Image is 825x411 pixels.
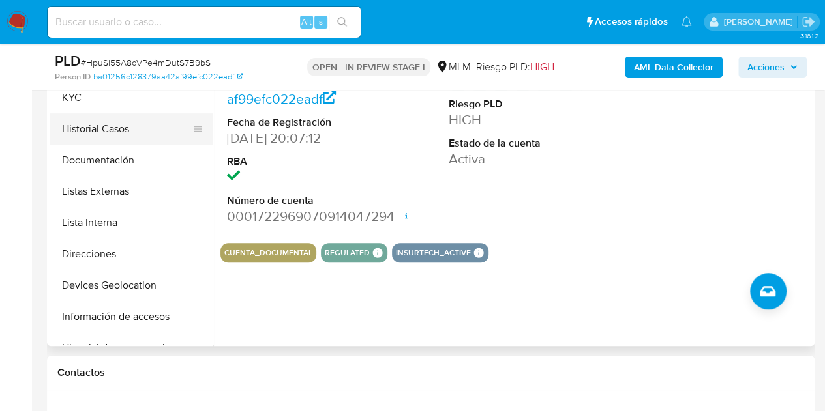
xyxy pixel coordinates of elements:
[530,59,554,74] span: HIGH
[449,150,584,168] dd: Activa
[50,270,213,301] button: Devices Geolocation
[50,113,203,145] button: Historial Casos
[57,366,804,379] h1: Contactos
[329,13,355,31] button: search-icon
[681,16,692,27] a: Notificaciones
[55,50,81,71] b: PLD
[227,207,362,225] dd: 0001722969070914047294
[301,16,312,28] span: Alt
[449,136,584,150] dt: Estado de la cuenta
[595,15,668,29] span: Accesos rápidos
[802,15,815,29] a: Salir
[476,60,554,74] span: Riesgo PLD:
[50,82,213,113] button: KYC
[93,71,243,83] a: ba01256c128379aa42af99efc022eadf
[48,14,361,31] input: Buscar usuario o caso...
[227,154,362,169] dt: RBA
[436,60,471,74] div: MLM
[50,332,213,363] button: Historial de conversaciones
[319,16,323,28] span: s
[227,115,362,130] dt: Fecha de Registración
[227,129,362,147] dd: [DATE] 20:07:12
[50,145,213,176] button: Documentación
[50,301,213,332] button: Información de accesos
[50,176,213,207] button: Listas Externas
[723,16,797,28] p: loui.hernandezrodriguez@mercadolibre.com.mx
[227,193,362,208] dt: Número de cuenta
[50,207,213,238] button: Lista Interna
[738,57,807,78] button: Acciones
[625,57,723,78] button: AML Data Collector
[449,111,584,129] dd: HIGH
[800,31,818,41] span: 3.161.2
[449,97,584,111] dt: Riesgo PLD
[50,238,213,270] button: Direcciones
[55,71,91,83] b: Person ID
[747,57,785,78] span: Acciones
[81,56,211,69] span: # HpuSi55A8cVPe4mDutS7B9bS
[307,58,430,76] p: OPEN - IN REVIEW STAGE I
[634,57,713,78] b: AML Data Collector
